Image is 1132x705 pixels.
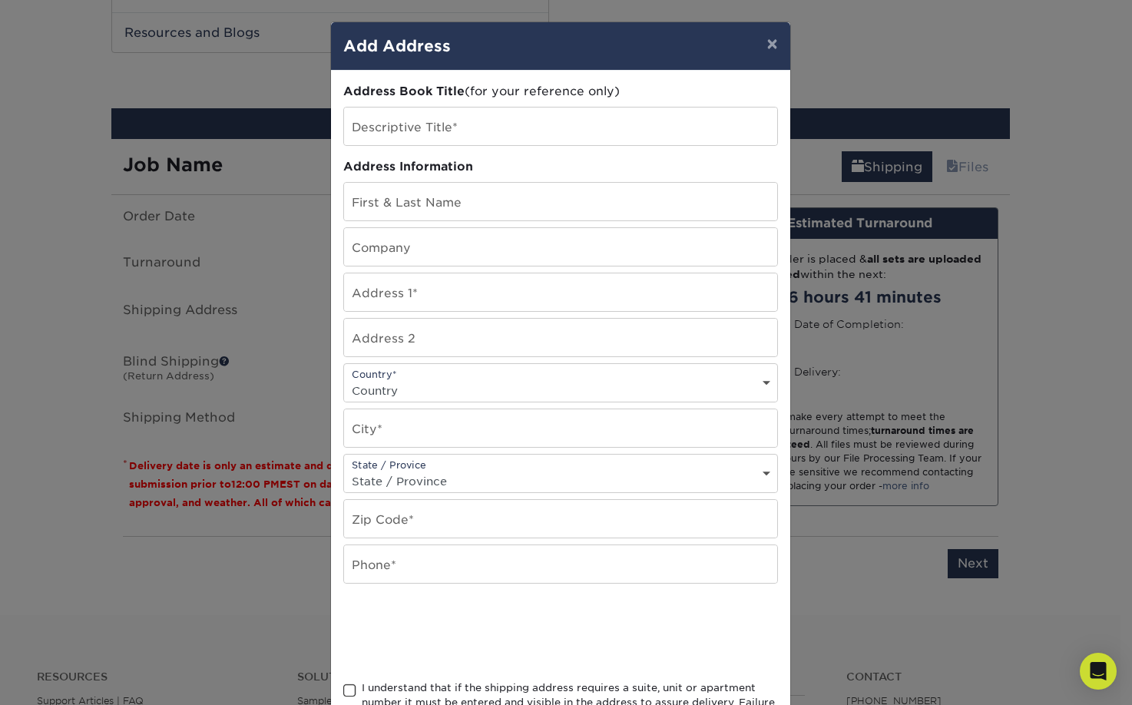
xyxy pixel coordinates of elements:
[343,84,465,98] span: Address Book Title
[343,602,577,662] iframe: reCAPTCHA
[343,158,778,176] div: Address Information
[1080,653,1117,690] div: Open Intercom Messenger
[754,22,789,65] button: ×
[343,35,778,58] h4: Add Address
[343,83,778,101] div: (for your reference only)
